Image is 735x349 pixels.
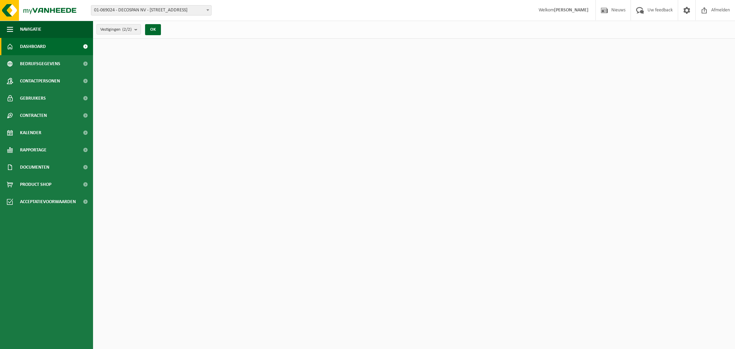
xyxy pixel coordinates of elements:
span: Bedrijfsgegevens [20,55,60,72]
strong: [PERSON_NAME] [554,8,589,13]
span: Navigatie [20,21,41,38]
span: Product Shop [20,176,51,193]
span: 01-069024 - DECOSPAN NV - 8930 MENEN, LAGEWEG 33 [91,5,212,16]
span: Dashboard [20,38,46,55]
span: Acceptatievoorwaarden [20,193,76,210]
span: Contracten [20,107,47,124]
span: Kalender [20,124,41,141]
button: OK [145,24,161,35]
span: Gebruikers [20,90,46,107]
span: Rapportage [20,141,47,159]
span: 01-069024 - DECOSPAN NV - 8930 MENEN, LAGEWEG 33 [91,6,211,15]
span: Contactpersonen [20,72,60,90]
count: (2/2) [122,27,132,32]
span: Vestigingen [100,24,132,35]
button: Vestigingen(2/2) [96,24,141,34]
span: Documenten [20,159,49,176]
